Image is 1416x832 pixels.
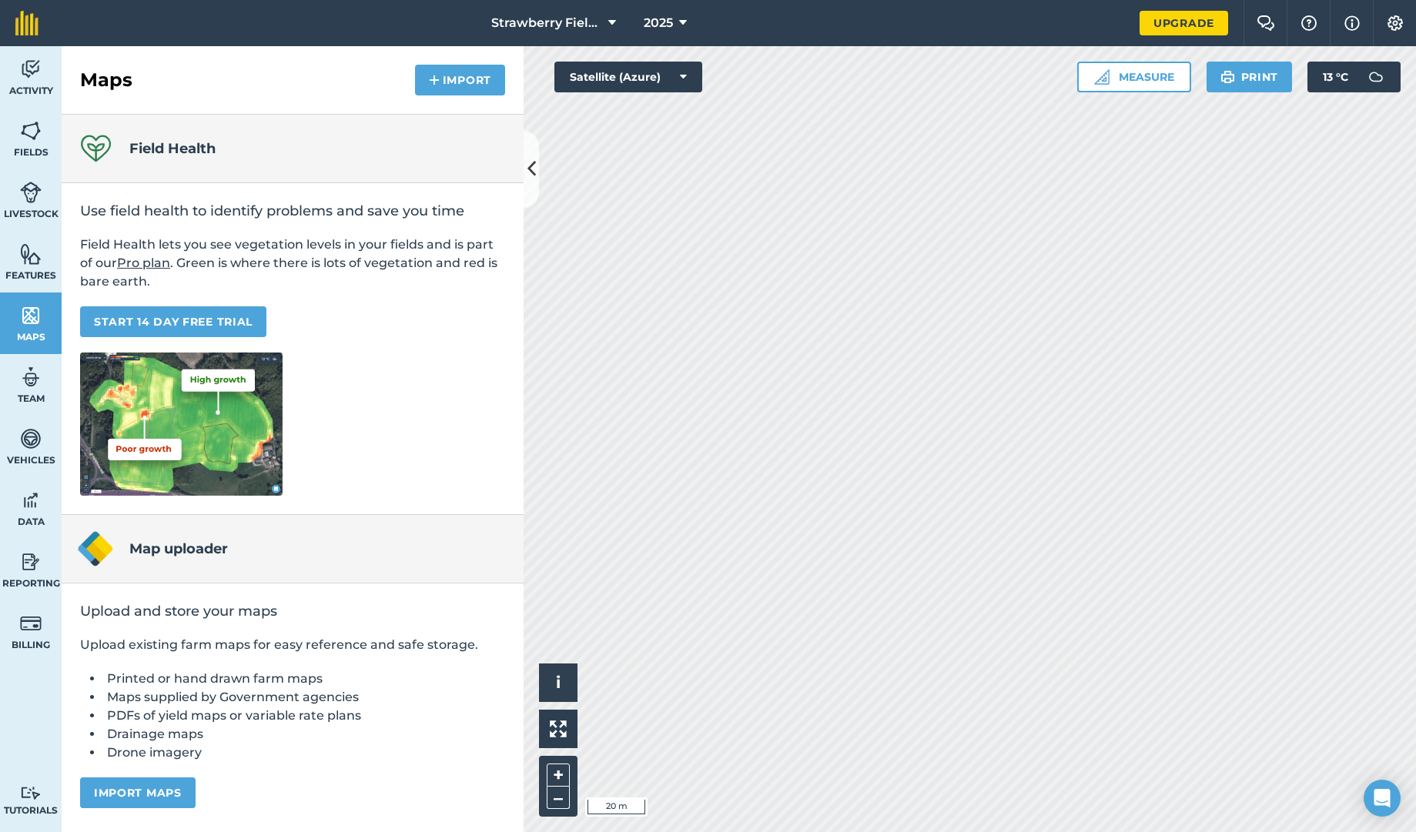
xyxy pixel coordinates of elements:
span: i [556,673,561,692]
h4: Map uploader [129,538,228,560]
li: Drone imagery [103,743,505,762]
img: svg+xml;base64,PD94bWwgdmVyc2lvbj0iMS4wIiBlbmNvZGluZz0idXRmLTgiPz4KPCEtLSBHZW5lcmF0b3I6IEFkb2JlIE... [1361,62,1391,92]
img: svg+xml;base64,PD94bWwgdmVyc2lvbj0iMS4wIiBlbmNvZGluZz0idXRmLTgiPz4KPCEtLSBHZW5lcmF0b3I6IEFkb2JlIE... [20,427,42,450]
span: 2025 [644,14,673,32]
img: Ruler icon [1094,69,1110,85]
button: i [539,663,577,702]
img: svg+xml;base64,PD94bWwgdmVyc2lvbj0iMS4wIiBlbmNvZGluZz0idXRmLTgiPz4KPCEtLSBHZW5lcmF0b3I6IEFkb2JlIE... [20,58,42,81]
img: svg+xml;base64,PD94bWwgdmVyc2lvbj0iMS4wIiBlbmNvZGluZz0idXRmLTgiPz4KPCEtLSBHZW5lcmF0b3I6IEFkb2JlIE... [20,489,42,512]
a: START 14 DAY FREE TRIAL [80,306,266,337]
img: svg+xml;base64,PD94bWwgdmVyc2lvbj0iMS4wIiBlbmNvZGluZz0idXRmLTgiPz4KPCEtLSBHZW5lcmF0b3I6IEFkb2JlIE... [20,612,42,635]
img: svg+xml;base64,PD94bWwgdmVyc2lvbj0iMS4wIiBlbmNvZGluZz0idXRmLTgiPz4KPCEtLSBHZW5lcmF0b3I6IEFkb2JlIE... [20,786,42,800]
button: Measure [1077,62,1191,92]
img: A question mark icon [1300,15,1318,31]
img: svg+xml;base64,PHN2ZyB4bWxucz0iaHR0cDovL3d3dy53My5vcmcvMjAwMC9zdmciIHdpZHRoPSI1NiIgaGVpZ2h0PSI2MC... [20,119,42,142]
a: Pro plan [117,256,170,270]
img: fieldmargin Logo [15,11,38,35]
button: – [547,787,570,809]
h2: Maps [80,68,132,92]
img: svg+xml;base64,PD94bWwgdmVyc2lvbj0iMS4wIiBlbmNvZGluZz0idXRmLTgiPz4KPCEtLSBHZW5lcmF0b3I6IEFkb2JlIE... [20,181,42,204]
img: Four arrows, one pointing top left, one top right, one bottom right and the last bottom left [550,720,567,737]
li: Drainage maps [103,725,505,743]
button: Satellite (Azure) [554,62,702,92]
li: Printed or hand drawn farm maps [103,670,505,688]
button: + [547,764,570,787]
div: Open Intercom Messenger [1364,780,1401,817]
img: Two speech bubbles overlapping with the left bubble in the forefront [1257,15,1275,31]
img: A cog icon [1386,15,1404,31]
p: Field Health lets you see vegetation levels in your fields and is part of our . Green is where th... [80,236,505,291]
img: Map uploader logo [77,530,114,567]
img: svg+xml;base64,PHN2ZyB4bWxucz0iaHR0cDovL3d3dy53My5vcmcvMjAwMC9zdmciIHdpZHRoPSIxOSIgaGVpZ2h0PSIyNC... [1220,68,1235,86]
button: Import maps [80,777,196,808]
button: Import [415,65,505,95]
span: Strawberry Fields [491,14,602,32]
p: Upload existing farm maps for easy reference and safe storage. [80,636,505,654]
img: svg+xml;base64,PHN2ZyB4bWxucz0iaHR0cDovL3d3dy53My5vcmcvMjAwMC9zdmciIHdpZHRoPSIxNyIgaGVpZ2h0PSIxNy... [1344,14,1360,32]
h2: Upload and store your maps [80,602,505,620]
img: svg+xml;base64,PD94bWwgdmVyc2lvbj0iMS4wIiBlbmNvZGluZz0idXRmLTgiPz4KPCEtLSBHZW5lcmF0b3I6IEFkb2JlIE... [20,366,42,389]
img: svg+xml;base64,PHN2ZyB4bWxucz0iaHR0cDovL3d3dy53My5vcmcvMjAwMC9zdmciIHdpZHRoPSI1NiIgaGVpZ2h0PSI2MC... [20,242,42,266]
h2: Use field health to identify problems and save you time [80,202,505,220]
li: PDFs of yield maps or variable rate plans [103,707,505,725]
span: 13 ° C [1323,62,1348,92]
img: svg+xml;base64,PD94bWwgdmVyc2lvbj0iMS4wIiBlbmNvZGluZz0idXRmLTgiPz4KPCEtLSBHZW5lcmF0b3I6IEFkb2JlIE... [20,550,42,573]
img: svg+xml;base64,PHN2ZyB4bWxucz0iaHR0cDovL3d3dy53My5vcmcvMjAwMC9zdmciIHdpZHRoPSIxNCIgaGVpZ2h0PSIyNC... [429,71,440,89]
button: Print [1207,62,1293,92]
img: svg+xml;base64,PHN2ZyB4bWxucz0iaHR0cDovL3d3dy53My5vcmcvMjAwMC9zdmciIHdpZHRoPSI1NiIgaGVpZ2h0PSI2MC... [20,304,42,327]
li: Maps supplied by Government agencies [103,688,505,707]
button: 13 °C [1307,62,1401,92]
h4: Field Health [129,138,216,159]
a: Upgrade [1140,11,1228,35]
